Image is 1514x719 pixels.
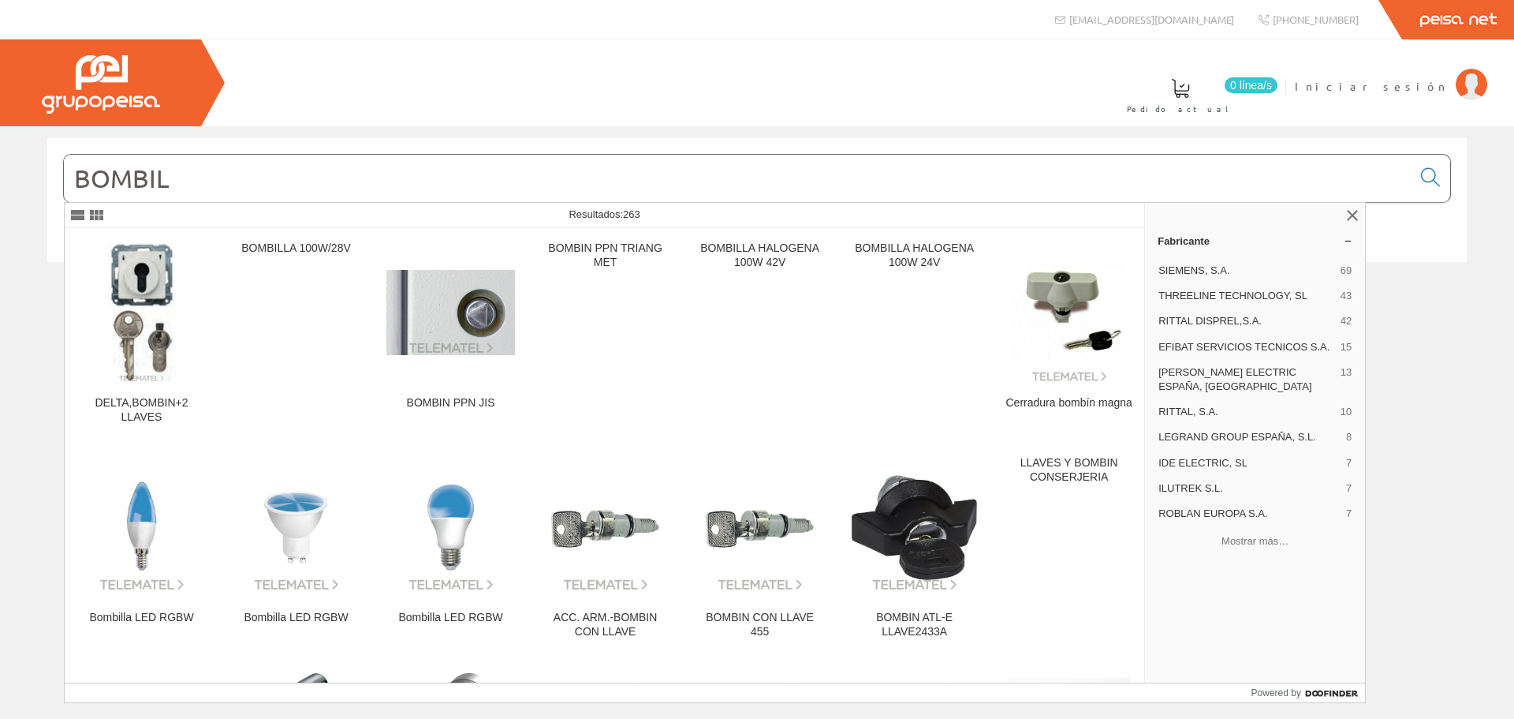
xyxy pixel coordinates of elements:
[42,55,160,114] img: Grupo Peisa
[232,242,360,256] div: BOMBILLA 100W/28V
[695,242,824,270] div: BOMBILLA HALOGENA 100W 42V
[1158,314,1334,328] span: RITTAL DISPREL,S.A.
[569,208,640,220] span: Resultados:
[1158,340,1334,354] span: EFIBAT SERVICIOS TECNICOS S.A.
[541,463,669,592] img: ACC. ARM.-BOMBIN CON LLAVE
[837,444,991,657] a: BOMBIN ATL-E LLAVE2433A BOMBIN ATL-E LLAVE2433A
[1273,13,1359,26] span: [PHONE_NUMBER]
[386,611,515,625] div: Bombilla LED RGBW
[1251,683,1366,702] a: Powered by
[77,463,206,592] img: Bombilla LED RGBW
[1158,365,1334,394] span: [PERSON_NAME] ELECTRIC ESPAÑA, [GEOGRAPHIC_DATA]
[1158,264,1334,278] span: SIEMENS, S.A.
[528,229,682,443] a: BOMBIN PPN TRIANG MET
[1012,242,1126,384] img: Cerradura bombín magna
[1346,430,1352,444] span: 8
[683,444,837,657] a: BOMBIN CON LLAVE 455 BOMBIN CON LLAVE 455
[77,611,206,625] div: Bombilla LED RGBW
[374,229,528,443] a: BOMBIN PPN JIS BOMBIN PPN JIS
[541,242,669,270] div: BOMBIN PPN TRIANG MET
[107,242,176,384] img: DELTA,BOMBIN+2 LLAVES
[64,155,1411,202] input: Buscar...
[1127,101,1234,117] span: Pedido actual
[1158,405,1334,419] span: RITTAL, S.A.
[1295,66,1487,81] a: Iniciar sesión
[1346,507,1352,521] span: 7
[1005,456,1133,485] div: LLAVES Y BOMBIN CONSERJERIA
[386,463,515,592] img: Bombilla LED RGBW
[1158,507,1340,521] span: ROBLAN EUROPA S.A.
[1158,430,1340,444] span: LEGRAND GROUP ESPAÑA, S.L.
[1145,228,1365,253] a: Fabricante
[1341,264,1352,278] span: 69
[1151,528,1359,554] button: Mostrar más…
[1341,314,1352,328] span: 42
[695,611,824,639] div: BOMBIN CON LLAVE 455
[374,444,528,657] a: Bombilla LED RGBW Bombilla LED RGBW
[386,396,515,410] div: BOMBIN PPN JIS
[683,229,837,443] a: BOMBILLA HALOGENA 100W 42V
[65,444,218,657] a: Bombilla LED RGBW Bombilla LED RGBW
[1341,289,1352,303] span: 43
[1225,77,1277,93] span: 0 línea/s
[219,229,373,443] a: BOMBILLA 100W/28V
[232,611,360,625] div: Bombilla LED RGBW
[992,444,1146,657] a: LLAVES Y BOMBIN CONSERJERIA
[1346,456,1352,470] span: 7
[528,444,682,657] a: ACC. ARM.-BOMBIN CON LLAVE ACC. ARM.-BOMBIN CON LLAVE
[1251,686,1301,700] span: Powered by
[1341,365,1352,394] span: 13
[850,611,979,639] div: BOMBIN ATL-E LLAVE2433A
[232,463,360,592] img: Bombilla LED RGBW
[850,463,979,592] img: BOMBIN ATL-E LLAVE2433A
[695,463,824,592] img: BOMBIN CON LLAVE 455
[1341,405,1352,419] span: 10
[850,242,979,270] div: BOMBILLA HALOGENA 100W 24V
[77,396,206,425] div: DELTA,BOMBIN+2 LLAVES
[1295,78,1448,94] span: Iniciar sesión
[1158,481,1340,496] span: ILUTREK S.L.
[1158,456,1340,470] span: IDE ELECTRIC, SL
[1069,13,1234,26] span: [EMAIL_ADDRESS][DOMAIN_NAME]
[623,208,640,220] span: 263
[837,229,991,443] a: BOMBILLA HALOGENA 100W 24V
[541,611,669,639] div: ACC. ARM.-BOMBIN CON LLAVE
[65,229,218,443] a: DELTA,BOMBIN+2 LLAVES DELTA,BOMBIN+2 LLAVES
[992,229,1146,443] a: Cerradura bombín magna Cerradura bombín magna
[47,282,1467,295] div: © Grupo Peisa
[1341,340,1352,354] span: 15
[1346,481,1352,496] span: 7
[386,270,515,356] img: BOMBIN PPN JIS
[1158,289,1334,303] span: THREELINE TECHNOLOGY, SL
[219,444,373,657] a: Bombilla LED RGBW Bombilla LED RGBW
[1005,396,1133,410] div: Cerradura bombín magna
